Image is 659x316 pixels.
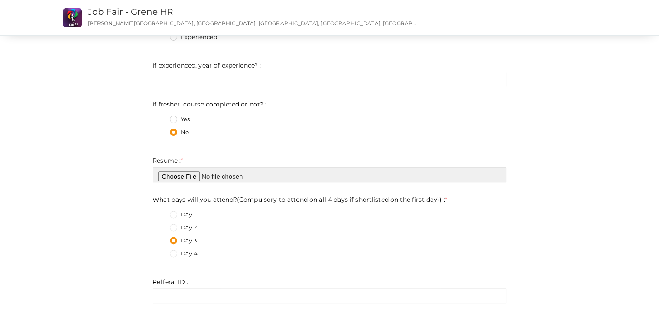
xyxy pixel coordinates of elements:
[88,19,418,27] p: [PERSON_NAME][GEOGRAPHIC_DATA], [GEOGRAPHIC_DATA], [GEOGRAPHIC_DATA], [GEOGRAPHIC_DATA], [GEOGRAP...
[170,33,218,42] label: Experienced
[170,236,197,245] label: Day 3
[153,195,447,204] label: What days will you attend?(Compulsory to attend on all 4 days if shortlisted on the first day)) :
[63,8,82,27] img: CS2O7UHK_small.png
[170,223,197,232] label: Day 2
[153,61,261,70] label: If experienced, year of experience? :
[153,100,266,109] label: If fresher, course completed or not? :
[153,277,188,286] label: Refferal ID :
[170,249,198,258] label: Day 4
[170,115,190,124] label: Yes
[170,128,189,137] label: No
[88,6,173,17] a: Job Fair - Grene HR
[170,210,196,219] label: Day 1
[153,156,183,165] label: Resume :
